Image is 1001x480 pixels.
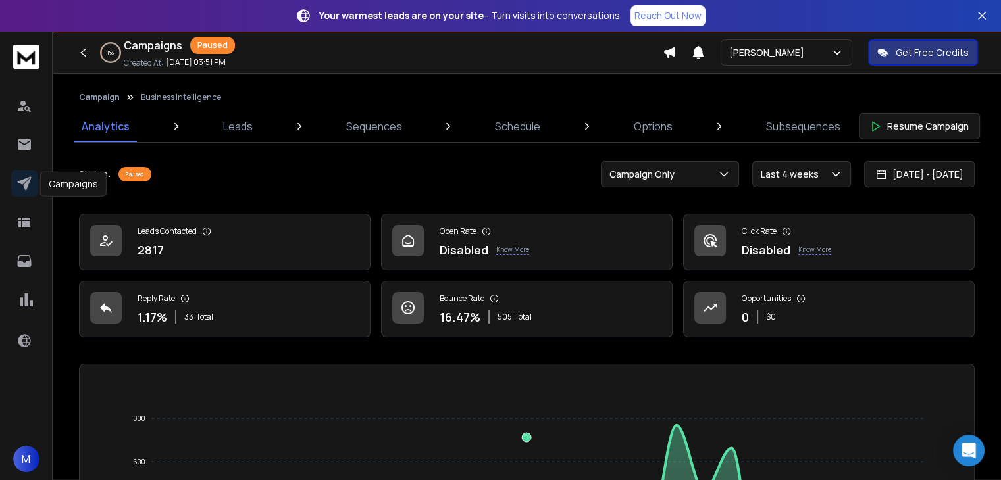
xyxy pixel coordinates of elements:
[626,110,680,142] a: Options
[758,110,848,142] a: Subsequences
[118,167,151,181] div: Paused
[766,118,840,134] p: Subsequences
[124,37,182,53] h1: Campaigns
[766,312,776,322] p: $ 0
[609,168,680,181] p: Campaign Only
[381,281,673,337] a: Bounce Rate16.47%505Total
[74,110,138,142] a: Analytics
[487,110,548,142] a: Schedule
[742,241,790,259] p: Disabled
[40,172,107,197] div: Campaigns
[896,46,969,59] p: Get Free Credits
[440,293,484,304] p: Bounce Rate
[138,293,175,304] p: Reply Rate
[630,5,706,26] a: Reach Out Now
[496,245,529,255] p: Know More
[223,118,253,134] p: Leads
[634,118,673,134] p: Options
[107,49,114,57] p: 1 %
[495,118,540,134] p: Schedule
[134,458,145,466] tspan: 600
[953,435,985,466] div: Open Intercom Messenger
[124,58,163,68] p: Created At:
[13,45,39,69] img: logo
[184,312,193,322] span: 33
[440,308,480,326] p: 16.47 %
[683,281,975,337] a: Opportunities0$0
[79,92,120,103] button: Campaign
[440,241,488,259] p: Disabled
[634,9,702,22] p: Reach Out Now
[138,308,167,326] p: 1.17 %
[82,118,130,134] p: Analytics
[138,241,164,259] p: 2817
[742,226,777,237] p: Click Rate
[79,214,371,270] a: Leads Contacted2817
[13,446,39,472] button: M
[859,113,980,139] button: Resume Campaign
[346,118,402,134] p: Sequences
[798,245,831,255] p: Know More
[498,312,512,322] span: 505
[761,168,824,181] p: Last 4 weeks
[134,414,145,422] tspan: 800
[440,226,476,237] p: Open Rate
[864,161,975,187] button: [DATE] - [DATE]
[196,312,213,322] span: Total
[166,57,226,68] p: [DATE] 03:51 PM
[338,110,410,142] a: Sequences
[515,312,532,322] span: Total
[215,110,261,142] a: Leads
[742,308,749,326] p: 0
[79,281,371,337] a: Reply Rate1.17%33Total
[319,9,484,22] strong: Your warmest leads are on your site
[141,92,221,103] p: Business Intelligence
[319,9,620,22] p: – Turn visits into conversations
[381,214,673,270] a: Open RateDisabledKnow More
[683,214,975,270] a: Click RateDisabledKnow More
[79,168,111,181] p: Status:
[868,39,978,66] button: Get Free Credits
[742,293,791,304] p: Opportunities
[138,226,197,237] p: Leads Contacted
[190,37,235,54] div: Paused
[729,46,809,59] p: [PERSON_NAME]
